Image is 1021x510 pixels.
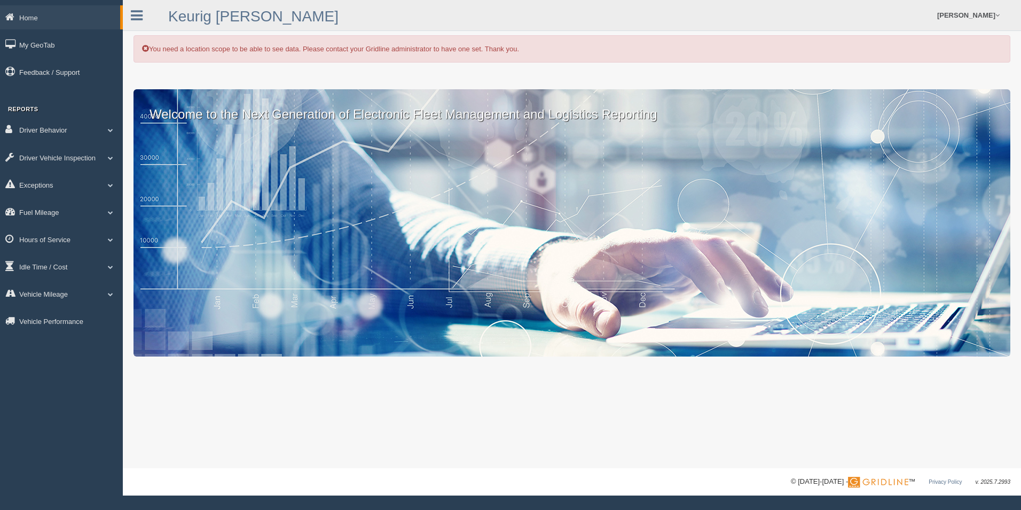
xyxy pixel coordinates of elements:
a: Privacy Policy [929,479,962,485]
img: Gridline [848,477,908,488]
div: You need a location scope to be able to see data. Please contact your Gridline administrator to h... [133,35,1010,63]
span: v. 2025.7.2993 [976,479,1010,485]
p: Welcome to the Next Generation of Electronic Fleet Management and Logistics Reporting [133,89,1010,123]
div: © [DATE]-[DATE] - ™ [791,476,1010,488]
a: Keurig [PERSON_NAME] [168,8,339,25]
